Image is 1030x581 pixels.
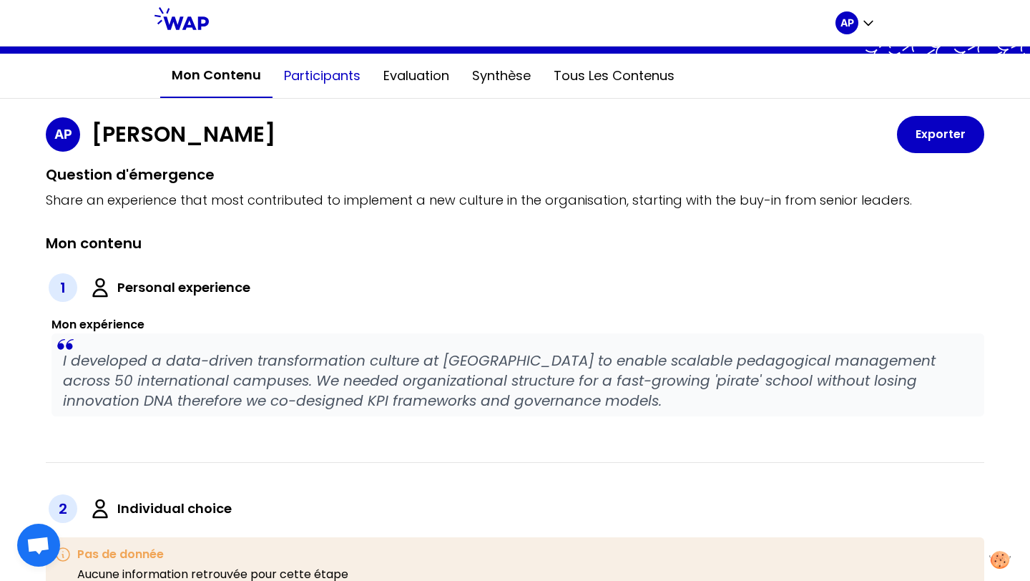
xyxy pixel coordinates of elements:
[46,233,142,253] h2: Mon contenu
[92,122,275,147] h1: [PERSON_NAME]
[160,54,273,98] button: Mon contenu
[461,54,542,97] button: Synthèse
[49,273,77,302] div: 1
[51,316,984,333] h3: Mon expérience
[117,499,232,519] label: Individual choice
[49,494,77,523] div: 2
[117,278,250,298] label: Personal experience
[54,125,72,145] p: AP
[17,524,60,567] a: Ouvrir le chat
[897,116,984,153] button: Exporter
[273,54,372,97] button: Participants
[981,542,1019,577] button: Manage your preferences about cookies
[372,54,461,97] button: Evaluation
[46,190,984,210] p: Share an experience that most contributed to implement a new culture in the organisation, startin...
[542,54,686,97] button: Tous les contenus
[840,16,854,30] p: AP
[63,351,973,411] p: I developed a data-driven transformation culture at [GEOGRAPHIC_DATA] to enable scalable pedagogi...
[835,11,875,34] button: AP
[46,165,984,185] h2: Question d'émergence
[77,546,348,563] h3: Pas de donnée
